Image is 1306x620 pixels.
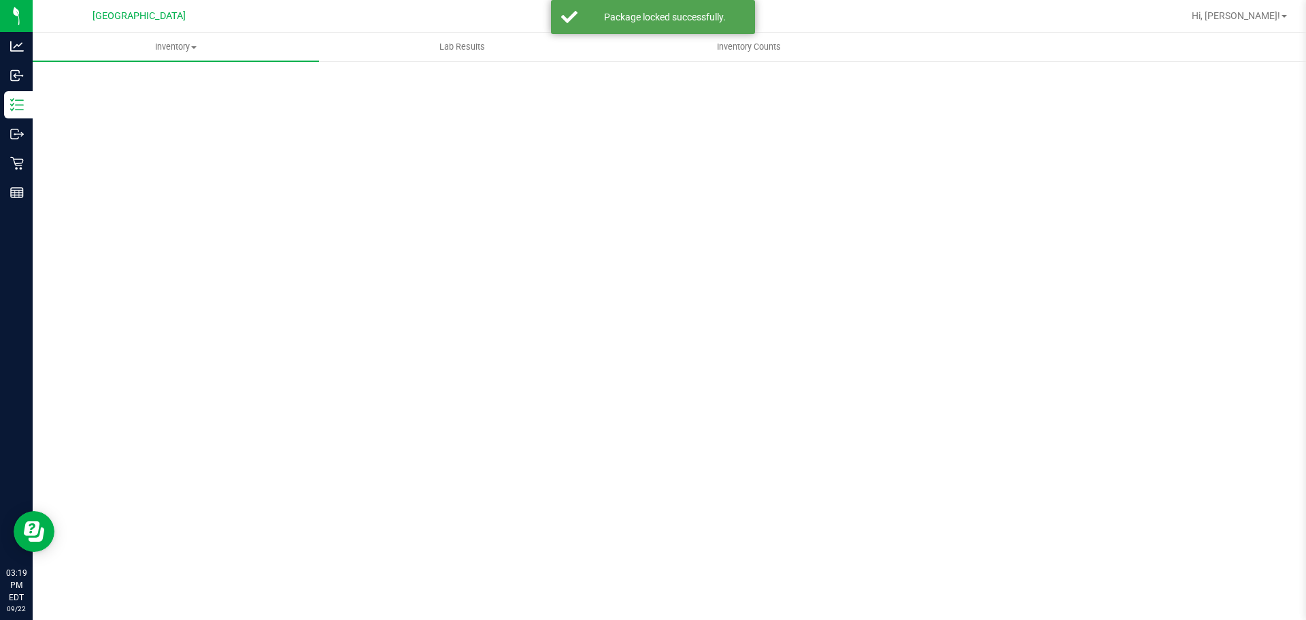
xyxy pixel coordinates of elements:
[33,41,319,53] span: Inventory
[585,10,745,24] div: Package locked successfully.
[10,127,24,141] inline-svg: Outbound
[93,10,186,22] span: [GEOGRAPHIC_DATA]
[10,39,24,53] inline-svg: Analytics
[14,511,54,552] iframe: Resource center
[319,33,605,61] a: Lab Results
[6,567,27,604] p: 03:19 PM EDT
[33,33,319,61] a: Inventory
[10,186,24,199] inline-svg: Reports
[10,69,24,82] inline-svg: Inbound
[699,41,799,53] span: Inventory Counts
[10,98,24,112] inline-svg: Inventory
[6,604,27,614] p: 09/22
[10,157,24,170] inline-svg: Retail
[421,41,503,53] span: Lab Results
[1192,10,1280,21] span: Hi, [PERSON_NAME]!
[605,33,892,61] a: Inventory Counts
